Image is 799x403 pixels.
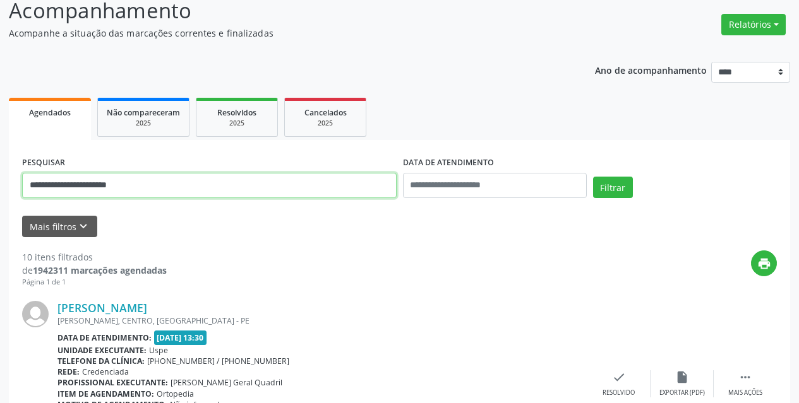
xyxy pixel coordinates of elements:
[76,219,90,233] i: keyboard_arrow_down
[57,366,80,377] b: Rede:
[603,388,635,397] div: Resolvido
[304,107,347,118] span: Cancelados
[9,26,556,40] p: Acompanhe a situação das marcações correntes e finalizadas
[595,62,707,78] p: Ano de acompanhamento
[57,377,168,388] b: Profissional executante:
[149,345,168,356] span: Uspe
[107,119,180,128] div: 2025
[675,370,689,384] i: insert_drive_file
[22,264,167,277] div: de
[403,153,494,173] label: DATA DE ATENDIMENTO
[721,14,786,35] button: Relatórios
[205,119,268,128] div: 2025
[22,153,65,173] label: PESQUISAR
[57,332,152,343] b: Data de atendimento:
[22,250,167,264] div: 10 itens filtrados
[29,107,71,118] span: Agendados
[294,119,357,128] div: 2025
[171,377,282,388] span: [PERSON_NAME] Geral Quadril
[757,257,771,271] i: print
[22,216,97,238] button: Mais filtroskeyboard_arrow_down
[33,264,167,276] strong: 1942311 marcações agendadas
[22,277,167,288] div: Página 1 de 1
[107,107,180,118] span: Não compareceram
[157,388,194,399] span: Ortopedia
[612,370,626,384] i: check
[659,388,705,397] div: Exportar (PDF)
[57,388,154,399] b: Item de agendamento:
[57,345,147,356] b: Unidade executante:
[57,301,147,315] a: [PERSON_NAME]
[217,107,256,118] span: Resolvidos
[751,250,777,276] button: print
[728,388,762,397] div: Mais ações
[82,366,129,377] span: Credenciada
[593,177,633,198] button: Filtrar
[147,356,289,366] span: [PHONE_NUMBER] / [PHONE_NUMBER]
[738,370,752,384] i: 
[57,356,145,366] b: Telefone da clínica:
[57,315,587,326] div: [PERSON_NAME], CENTRO, [GEOGRAPHIC_DATA] - PE
[22,301,49,327] img: img
[154,330,207,345] span: [DATE] 13:30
